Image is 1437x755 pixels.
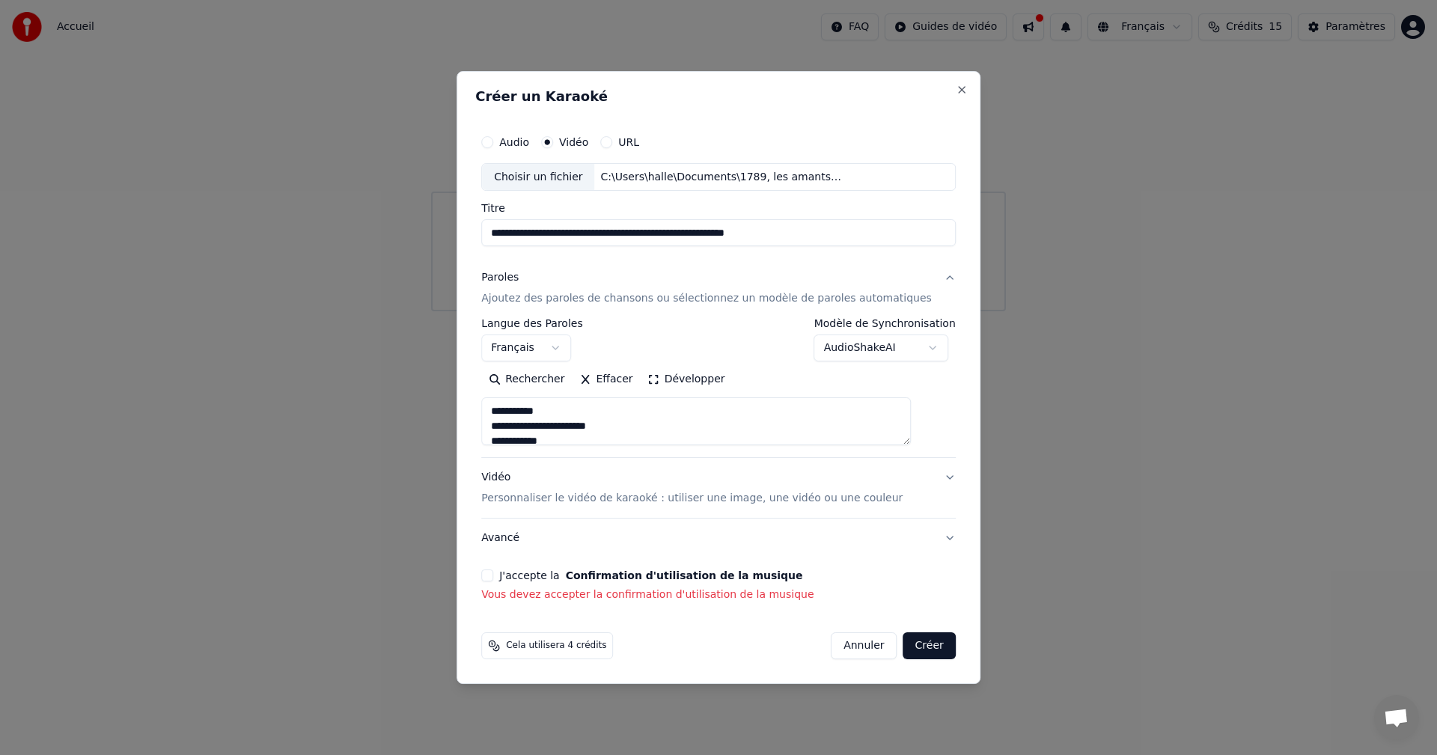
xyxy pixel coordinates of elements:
[481,292,932,307] p: Ajoutez des paroles de chansons ou sélectionnez un modèle de paroles automatiques
[481,471,903,507] div: Vidéo
[481,319,956,458] div: ParolesAjoutez des paroles de chansons ou sélectionnez un modèle de paroles automatiques
[481,459,956,519] button: VidéoPersonnaliser le vidéo de karaoké : utiliser une image, une vidéo ou une couleur
[831,632,897,659] button: Annuler
[481,319,583,329] label: Langue des Paroles
[566,570,803,581] button: J'accepte la
[595,170,849,185] div: C:\Users\halle\Documents\1789, les amants de la Bastille - Les mots que l'on ne dit pas.mp4
[481,271,519,286] div: Paroles
[506,640,606,652] span: Cela utilisera 4 crédits
[618,137,639,147] label: URL
[559,137,588,147] label: Vidéo
[903,632,956,659] button: Créer
[499,570,802,581] label: J'accepte la
[481,204,956,214] label: Titre
[481,259,956,319] button: ParolesAjoutez des paroles de chansons ou sélectionnez un modèle de paroles automatiques
[482,164,594,191] div: Choisir un fichier
[481,491,903,506] p: Personnaliser le vidéo de karaoké : utiliser une image, une vidéo ou une couleur
[475,90,962,103] h2: Créer un Karaoké
[481,519,956,557] button: Avancé
[481,368,572,392] button: Rechercher
[641,368,733,392] button: Développer
[814,319,956,329] label: Modèle de Synchronisation
[499,137,529,147] label: Audio
[481,587,956,602] p: Vous devez accepter la confirmation d'utilisation de la musique
[572,368,640,392] button: Effacer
